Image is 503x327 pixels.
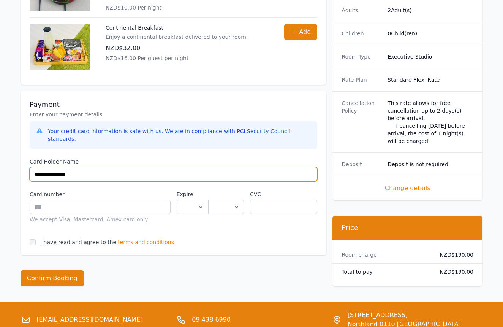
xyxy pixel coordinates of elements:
[106,44,248,53] p: NZD$32.00
[208,190,244,198] label: .
[40,239,116,245] label: I have read and agree to the
[388,6,473,14] dd: 2 Adult(s)
[342,99,381,145] dt: Cancellation Policy
[177,190,208,198] label: Expire
[106,24,248,32] p: Continental Breakfast
[342,160,381,168] dt: Deposit
[30,190,171,198] label: Card number
[342,184,473,193] span: Change details
[342,53,381,60] dt: Room Type
[250,190,317,198] label: CVC
[48,127,311,143] div: Your credit card information is safe with us. We are in compliance with PCI Security Council stan...
[342,30,381,37] dt: Children
[30,24,90,70] img: Continental Breakfast
[388,30,473,37] dd: 0 Child(ren)
[118,238,174,246] span: terms and conditions
[342,268,427,276] dt: Total to pay
[106,4,269,11] p: NZD$10.00 Per night
[21,270,84,286] button: Confirm Booking
[388,53,473,60] dd: Executive Studio
[106,54,248,62] p: NZD$16.00 Per guest per night
[30,100,317,109] h3: Payment
[348,311,461,320] span: [STREET_ADDRESS]
[433,251,473,259] dd: NZD$190.00
[299,27,311,37] span: Add
[388,160,473,168] dd: Deposit is not required
[30,158,317,165] label: Card Holder Name
[433,268,473,276] dd: NZD$190.00
[388,99,473,145] div: This rate allows for free cancellation up to 2 days(s) before arrival. If cancelling [DATE] befor...
[30,111,317,118] p: Enter your payment details
[36,315,143,324] a: [EMAIL_ADDRESS][DOMAIN_NAME]
[106,33,248,41] p: Enjoy a continental breakfast delivered to your room.
[192,315,231,324] a: 09 438 6990
[388,76,473,84] dd: Standard Flexi Rate
[342,76,381,84] dt: Rate Plan
[284,24,317,40] button: Add
[342,251,427,259] dt: Room charge
[30,216,171,223] div: We accept Visa, Mastercard, Amex card only.
[342,6,381,14] dt: Adults
[342,223,473,232] h3: Price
